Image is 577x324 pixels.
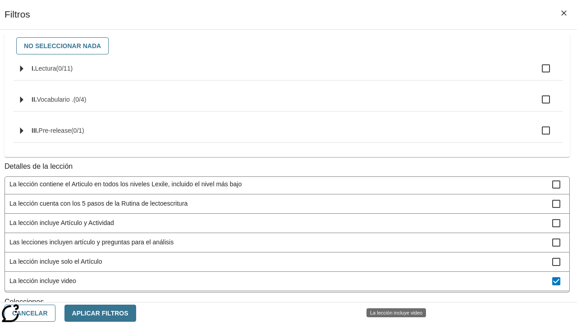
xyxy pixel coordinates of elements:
div: La lección incluye video [5,272,569,291]
div: La lección incluye video [366,308,426,317]
div: La lección incluye Artículo y Actividad [5,214,569,233]
div: Seleccione habilidades [12,35,563,57]
ul: Detalles de la lección [5,176,570,292]
span: La lección incluye Artículo y Actividad [9,218,552,228]
button: Cerrar los filtros del Menú lateral [554,4,573,22]
button: Aplicar Filtros [64,305,136,322]
span: La lección contiene el Articulo en todos los niveles Lexile, incluido el nivel más bajo [9,180,552,189]
div: La lección cuenta con los 5 pasos de la Rutina de lectoescritura [5,194,569,214]
div: La lección contiene el Articulo en todos los niveles Lexile, incluido el nivel más bajo [5,175,569,194]
span: La lección cuenta con los 5 pasos de la Rutina de lectoescritura [9,199,552,208]
span: Vocabulario . [37,96,73,103]
span: 0 estándares seleccionados/4 estándares en grupo [73,96,87,103]
span: Las lecciones incluyen artículo y preguntas para el análisis [9,238,552,247]
span: 0 estándares seleccionados/1 estándares en grupo [71,127,84,134]
span: III. [32,127,39,134]
div: La lección incluye solo el Artículo [5,252,569,272]
p: Detalles de la lección [5,162,570,172]
button: Cancelar [5,305,55,322]
span: II. [32,96,37,103]
span: I. [32,65,35,72]
ul: Seleccione habilidades [14,57,563,150]
div: La lección cuenta con las versiones de Todo en espaňol y Apoyo en espaňol [5,291,569,310]
span: 0 estándares seleccionados/11 estándares en grupo [56,65,73,72]
h1: Filtros [5,9,30,29]
p: Colecciones [5,297,570,307]
span: Pre-release [39,127,71,134]
button: No seleccionar nada [16,37,109,55]
div: Las lecciones incluyen artículo y preguntas para el análisis [5,233,569,252]
span: Lectura [35,65,56,72]
span: La lección incluye video [9,276,552,286]
span: La lección incluye solo el Artículo [9,257,552,266]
